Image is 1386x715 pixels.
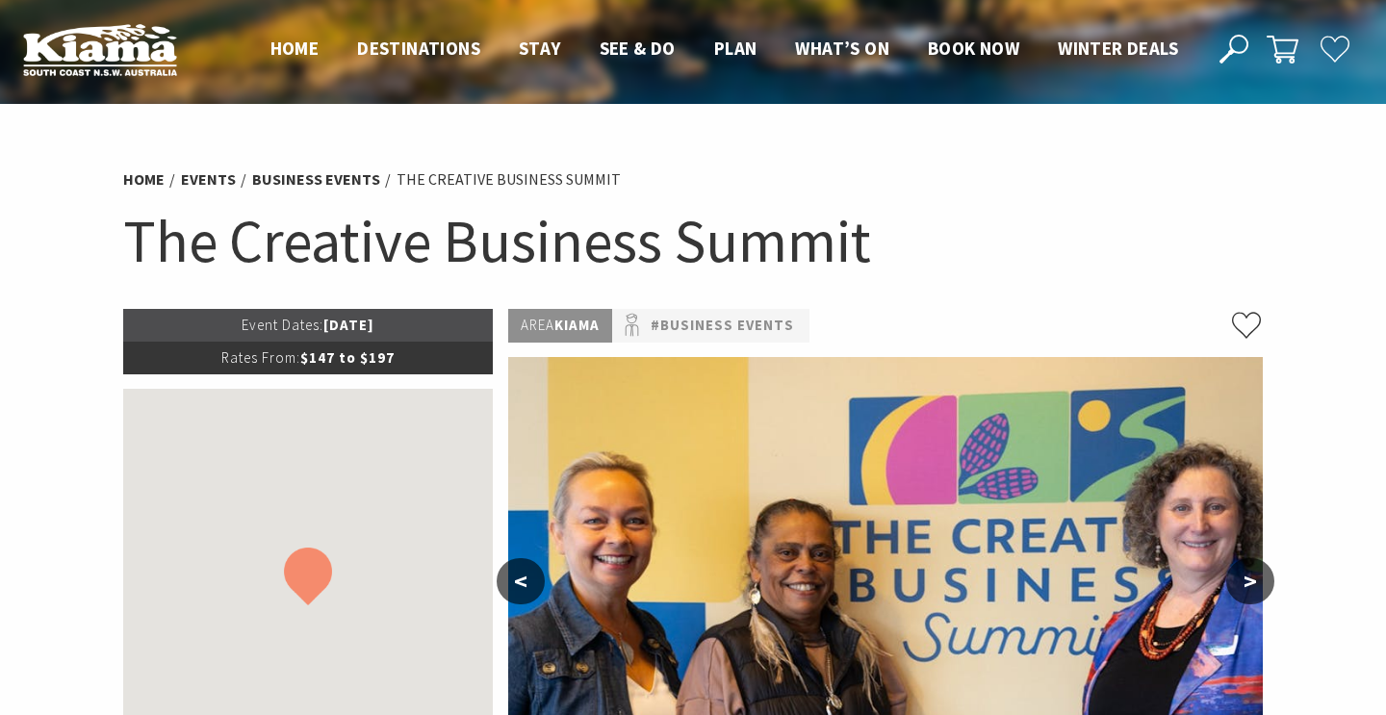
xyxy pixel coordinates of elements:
[397,167,621,192] li: The Creative Business Summit
[221,348,300,367] span: Rates From:
[123,342,493,374] p: $147 to $197
[1226,558,1274,604] button: >
[714,37,757,60] span: Plan
[23,23,177,76] img: Kiama Logo
[270,37,320,60] span: Home
[795,37,889,60] span: What’s On
[600,37,676,60] span: See & Do
[521,316,554,334] span: Area
[252,169,380,190] a: Business Events
[928,37,1019,60] span: Book now
[519,37,561,60] span: Stay
[497,558,545,604] button: <
[651,314,794,338] a: #Business Events
[123,169,165,190] a: Home
[123,202,1263,280] h1: The Creative Business Summit
[357,37,480,60] span: Destinations
[123,309,493,342] p: [DATE]
[251,34,1197,65] nav: Main Menu
[181,169,236,190] a: Events
[1058,37,1178,60] span: Winter Deals
[508,309,612,343] p: Kiama
[242,316,323,334] span: Event Dates:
